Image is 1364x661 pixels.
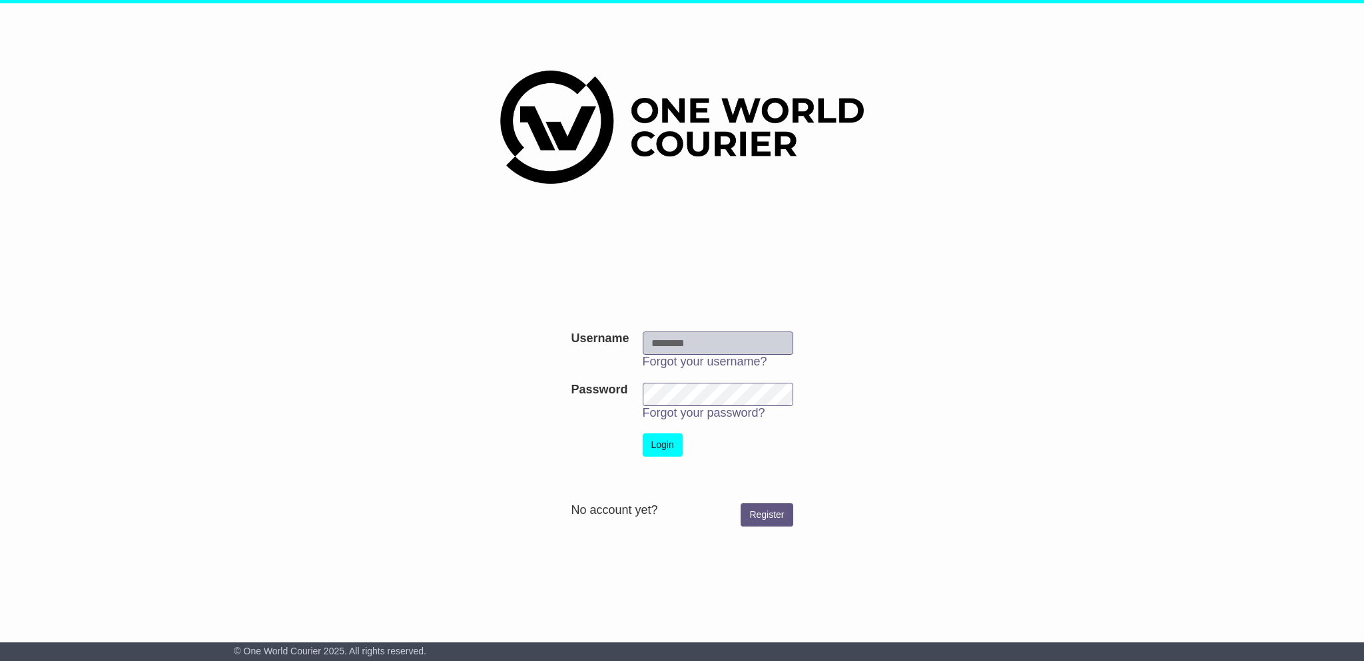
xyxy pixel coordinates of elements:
img: One World [500,71,864,184]
a: Register [741,503,793,527]
button: Login [643,433,683,457]
a: Forgot your password? [643,406,765,419]
a: Forgot your username? [643,355,767,368]
label: Password [571,383,627,397]
label: Username [571,331,629,346]
div: No account yet? [571,503,793,518]
span: © One World Courier 2025. All rights reserved. [234,646,426,656]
